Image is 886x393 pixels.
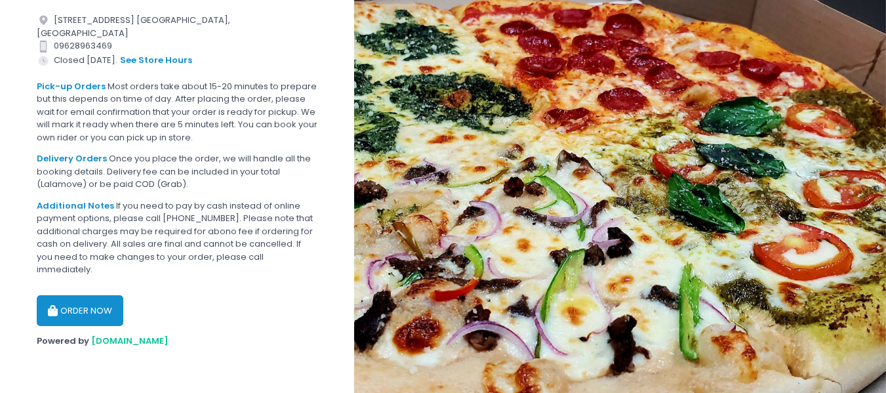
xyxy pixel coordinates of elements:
[37,39,317,52] div: 09628963469
[119,53,193,68] button: see store hours
[37,14,317,40] div: [STREET_ADDRESS] [GEOGRAPHIC_DATA], [GEOGRAPHIC_DATA]
[37,152,317,191] div: Once you place the order, we will handle all the booking details. Delivery fee can be included in...
[37,152,107,165] b: Delivery Orders
[37,295,123,327] button: ORDER NOW
[37,80,106,93] b: Pick-up Orders
[37,80,317,144] div: Most orders take about 15-20 minutes to prepare but this depends on time of day. After placing th...
[37,53,317,68] div: Closed [DATE].
[37,335,317,348] div: Powered by
[91,335,169,347] a: [DOMAIN_NAME]
[37,199,114,212] b: Additional Notes
[37,199,317,276] div: If you need to pay by cash instead of online payment options, please call [PHONE_NUMBER]. Please ...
